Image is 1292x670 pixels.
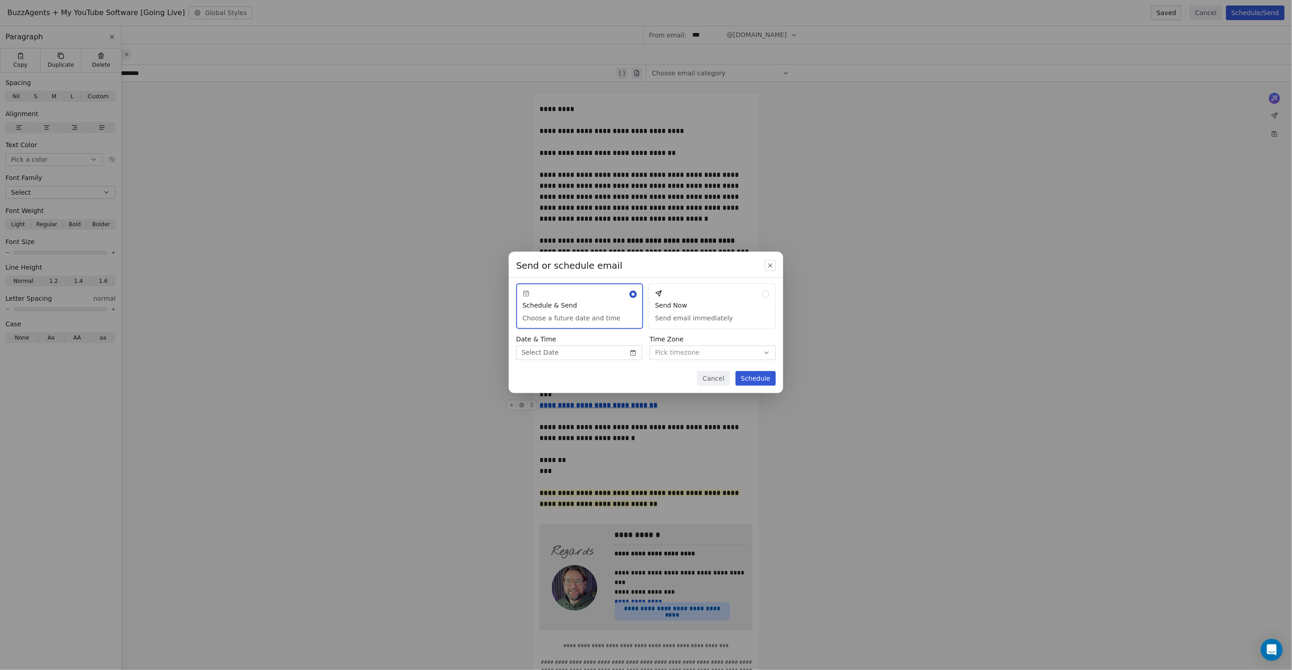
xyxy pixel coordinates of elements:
button: Schedule [736,371,776,386]
span: Date & Time [516,335,642,344]
span: Send or schedule email [516,259,623,272]
button: Cancel [697,371,730,386]
button: Select Date [516,346,642,360]
button: Pick timezone [650,346,776,360]
span: Time Zone [650,335,776,344]
span: Pick timezone [655,348,699,357]
span: Select Date [522,348,559,357]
